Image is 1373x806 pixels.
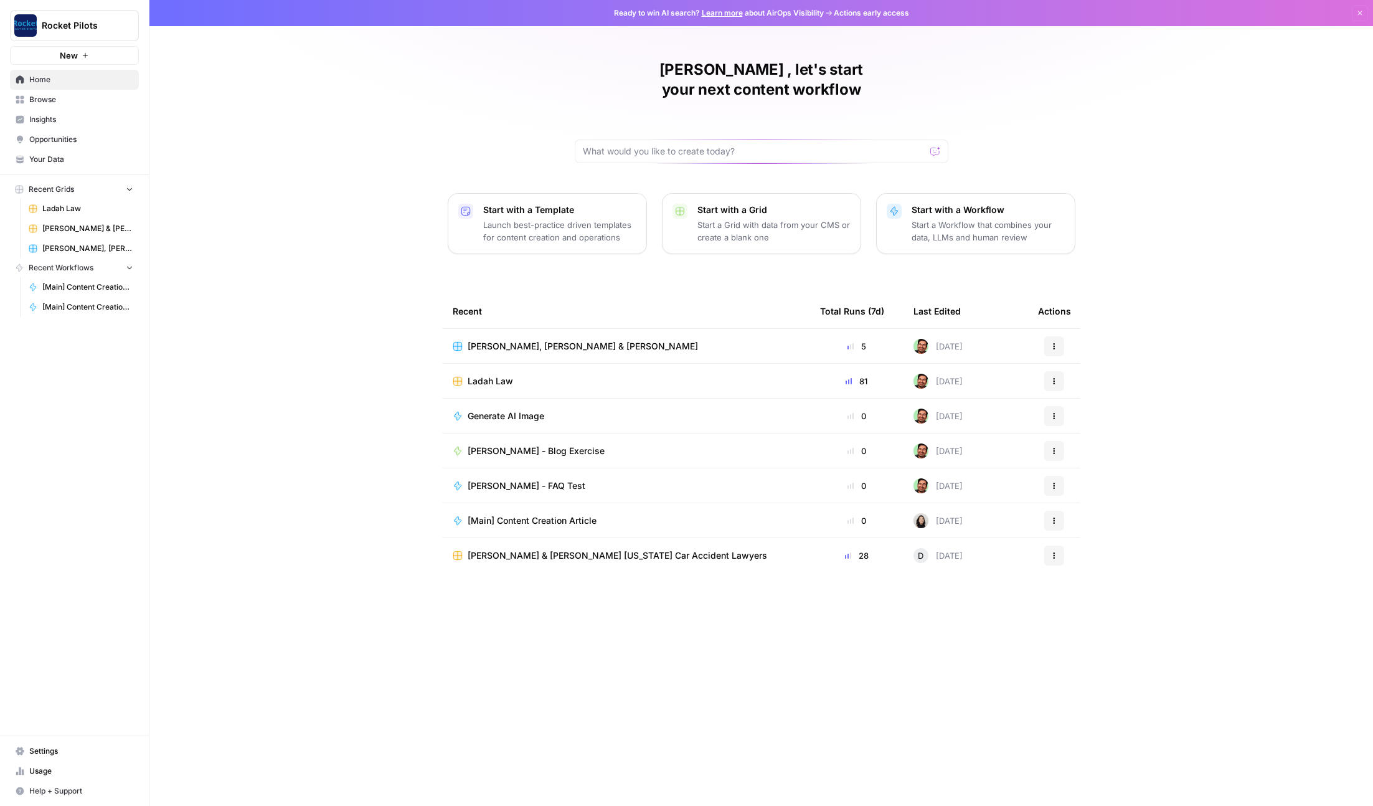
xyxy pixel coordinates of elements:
div: [DATE] [913,443,963,458]
a: Home [10,70,139,90]
a: Generate AI Image [453,410,800,422]
span: Settings [29,746,133,757]
span: Insights [29,114,133,125]
a: Ladah Law [453,375,800,387]
div: 0 [820,514,894,527]
div: [DATE] [913,548,963,563]
button: Start with a WorkflowStart a Workflow that combines your data, LLMs and human review [876,193,1075,254]
a: Insights [10,110,139,130]
p: Launch best-practice driven templates for content creation and operations [483,219,636,244]
div: [DATE] [913,374,963,389]
div: 0 [820,445,894,457]
a: [Main] Content Creation Brief [23,277,139,297]
button: Recent Workflows [10,258,139,277]
span: Ladah Law [468,375,513,387]
p: Start a Workflow that combines your data, LLMs and human review [912,219,1065,244]
span: Rocket Pilots [42,19,117,32]
a: [PERSON_NAME] - FAQ Test [453,480,800,492]
img: d1tj6q4qn00rgj0pg6jtyq0i5owx [913,374,928,389]
span: [Main] Content Creation Brief [42,282,133,293]
span: Recent Workflows [29,262,93,273]
img: d1tj6q4qn00rgj0pg6jtyq0i5owx [913,409,928,424]
div: Recent [453,294,800,328]
span: Opportunities [29,134,133,145]
button: New [10,46,139,65]
span: D [918,549,923,562]
span: Actions early access [834,7,909,19]
img: d1tj6q4qn00rgj0pg6jtyq0i5owx [913,443,928,458]
span: Home [29,74,133,85]
div: Last Edited [913,294,961,328]
div: [DATE] [913,478,963,493]
a: [PERSON_NAME] & [PERSON_NAME] [US_STATE] Car Accident Lawyers [453,549,800,562]
div: [DATE] [913,409,963,424]
img: Rocket Pilots Logo [14,14,37,37]
span: Recent Grids [29,184,74,195]
button: Help + Support [10,781,139,801]
button: Workspace: Rocket Pilots [10,10,139,41]
a: Opportunities [10,130,139,149]
div: [DATE] [913,513,963,528]
a: Usage [10,761,139,781]
button: Start with a TemplateLaunch best-practice driven templates for content creation and operations [448,193,647,254]
span: [PERSON_NAME], [PERSON_NAME] & [PERSON_NAME] [42,243,133,254]
span: [PERSON_NAME] - Blog Exercise [468,445,605,457]
div: [DATE] [913,339,963,354]
a: [PERSON_NAME], [PERSON_NAME] & [PERSON_NAME] [23,239,139,258]
input: What would you like to create today? [583,145,925,158]
p: Start with a Grid [697,204,851,216]
div: 0 [820,480,894,492]
div: 81 [820,375,894,387]
p: Start with a Workflow [912,204,1065,216]
a: [PERSON_NAME], [PERSON_NAME] & [PERSON_NAME] [453,340,800,353]
span: Help + Support [29,785,133,797]
span: [Main] Content Creation Article [468,514,597,527]
button: Start with a GridStart a Grid with data from your CMS or create a blank one [662,193,861,254]
span: Browse [29,94,133,105]
button: Recent Grids [10,180,139,199]
a: Settings [10,741,139,761]
span: Usage [29,766,133,777]
span: Generate AI Image [468,410,544,422]
img: d1tj6q4qn00rgj0pg6jtyq0i5owx [913,478,928,493]
a: [Main] Content Creation Article [453,514,800,527]
div: Actions [1038,294,1071,328]
span: [PERSON_NAME] - FAQ Test [468,480,585,492]
span: Ladah Law [42,203,133,214]
p: Start a Grid with data from your CMS or create a blank one [697,219,851,244]
a: [PERSON_NAME] & [PERSON_NAME] [US_STATE] Car Accident Lawyers [23,219,139,239]
h1: [PERSON_NAME] , let's start your next content workflow [575,60,948,100]
img: d1tj6q4qn00rgj0pg6jtyq0i5owx [913,339,928,354]
a: Learn more [702,8,743,17]
a: Browse [10,90,139,110]
span: [PERSON_NAME], [PERSON_NAME] & [PERSON_NAME] [468,340,698,353]
div: Total Runs (7d) [820,294,884,328]
a: [Main] Content Creation Article [23,297,139,317]
p: Start with a Template [483,204,636,216]
span: New [60,49,78,62]
span: [PERSON_NAME] & [PERSON_NAME] [US_STATE] Car Accident Lawyers [42,223,133,234]
span: [PERSON_NAME] & [PERSON_NAME] [US_STATE] Car Accident Lawyers [468,549,767,562]
a: Ladah Law [23,199,139,219]
span: Ready to win AI search? about AirOps Visibility [614,7,824,19]
span: Your Data [29,154,133,165]
div: 5 [820,340,894,353]
img: t5ef5oef8zpw1w4g2xghobes91mw [913,513,928,528]
a: [PERSON_NAME] - Blog Exercise [453,445,800,457]
span: [Main] Content Creation Article [42,301,133,313]
a: Your Data [10,149,139,169]
div: 28 [820,549,894,562]
div: 0 [820,410,894,422]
